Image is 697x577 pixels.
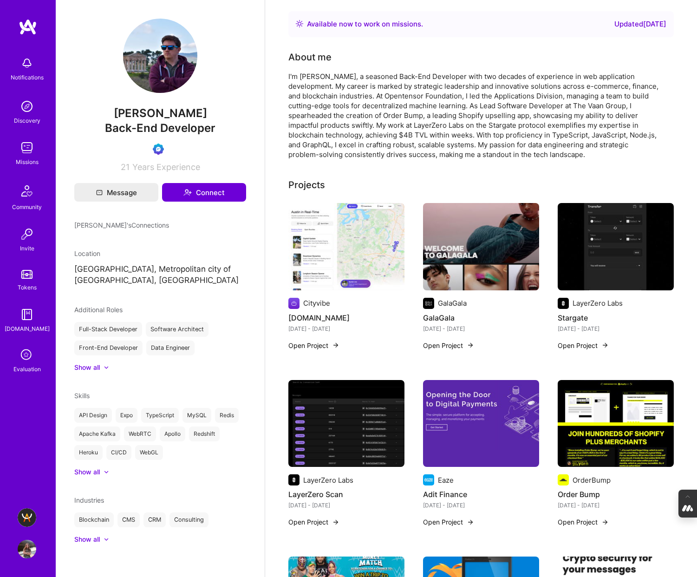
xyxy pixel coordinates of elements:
div: MySQL [182,408,211,423]
span: Industries [74,496,104,504]
div: LayerZero Labs [303,475,353,485]
img: Company logo [558,298,569,309]
button: Open Project [423,517,474,527]
h4: [DOMAIN_NAME] [288,312,404,324]
div: [DATE] - [DATE] [423,500,539,510]
div: Missions [16,157,39,167]
img: bell [18,54,36,72]
img: arrow-right [332,341,339,349]
img: Company logo [558,474,569,485]
div: Evaluation [13,364,41,374]
span: 21 [121,162,130,172]
div: Show all [74,535,100,544]
img: discovery [18,97,36,116]
div: Software Architect [146,322,208,337]
div: I'm [PERSON_NAME], a seasoned Back-End Developer with two decades of experience in web applicatio... [288,72,660,159]
div: Available now to work on missions . [307,19,423,30]
a: User Avatar [15,540,39,558]
div: About me [288,50,332,64]
img: Company logo [423,298,434,309]
p: [GEOGRAPHIC_DATA], Metropolitan city of [GEOGRAPHIC_DATA], [GEOGRAPHIC_DATA] [74,264,246,286]
div: Apollo [160,426,185,441]
img: Evaluation Call Booked [153,144,164,155]
button: Open Project [423,341,474,350]
h4: Stargate [558,312,674,324]
h4: GalaGala [423,312,539,324]
button: Connect [162,183,246,202]
img: teamwork [18,138,36,157]
img: Invite [18,225,36,243]
img: Community [16,180,38,202]
span: Back-End Developer [105,121,215,135]
span: Additional Roles [74,306,123,314]
div: Heroku [74,445,103,460]
h4: LayerZero Scan [288,488,404,500]
span: Skills [74,392,90,400]
img: tokens [21,270,33,279]
div: Notifications [11,72,44,82]
div: Expo [116,408,137,423]
i: icon SelectionTeam [18,347,36,364]
img: arrow-right [601,341,609,349]
div: Front-End Developer [74,341,143,355]
img: arrow-right [467,518,474,526]
img: GalaGala [423,203,539,290]
div: Location [74,249,246,258]
div: Blockchain [74,512,114,527]
div: GalaGala [438,298,467,308]
img: Company logo [288,474,300,485]
img: logo [19,19,37,35]
a: A.Team - Grow A.Team's Community & Demand [15,508,39,527]
img: guide book [18,305,36,324]
div: [DATE] - [DATE] [558,500,674,510]
div: CRM [143,512,166,527]
h4: Order Bump [558,488,674,500]
div: Discovery [14,116,40,125]
div: Invite [20,243,34,253]
div: Redis [215,408,239,423]
div: LayerZero Labs [573,298,623,308]
img: LayerZero Scan [288,380,404,467]
div: Apache Kafka [74,426,120,441]
div: Updated [DATE] [614,19,666,30]
div: Full-Stack Developer [74,322,142,337]
div: API Design [74,408,112,423]
i: icon Mail [96,189,103,196]
div: Consulting [169,512,208,527]
button: Open Project [558,341,609,350]
img: Cityvibe.me [288,203,404,290]
i: icon Connect [183,188,192,197]
span: Years Experience [132,162,200,172]
span: [PERSON_NAME] [74,106,246,120]
img: User Avatar [18,540,36,558]
button: Open Project [288,517,339,527]
div: Show all [74,363,100,372]
div: Tokens [18,282,37,292]
div: [DATE] - [DATE] [288,324,404,334]
div: OrderBump [573,475,611,485]
h4: Adit Finance [423,488,539,500]
img: Order Bump [558,380,674,467]
button: Message [74,183,158,202]
div: [DOMAIN_NAME] [5,324,50,334]
img: arrow-right [332,518,339,526]
img: Adit Finance [423,380,539,467]
div: [DATE] - [DATE] [288,500,404,510]
div: TypeScript [141,408,179,423]
div: [DATE] - [DATE] [558,324,674,334]
img: Company logo [288,298,300,309]
img: Stargate [558,203,674,290]
div: WebGL [135,445,163,460]
div: CMS [117,512,140,527]
img: A.Team - Grow A.Team's Community & Demand [18,508,36,527]
div: Projects [288,178,325,192]
div: Data Engineer [146,341,195,355]
div: CI/CD [106,445,131,460]
img: Company logo [423,474,434,485]
button: Open Project [288,341,339,350]
img: Availability [296,20,303,27]
span: [PERSON_NAME]'s Connections [74,220,169,230]
div: Redshift [189,426,220,441]
img: User Avatar [123,19,197,93]
div: [DATE] - [DATE] [423,324,539,334]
